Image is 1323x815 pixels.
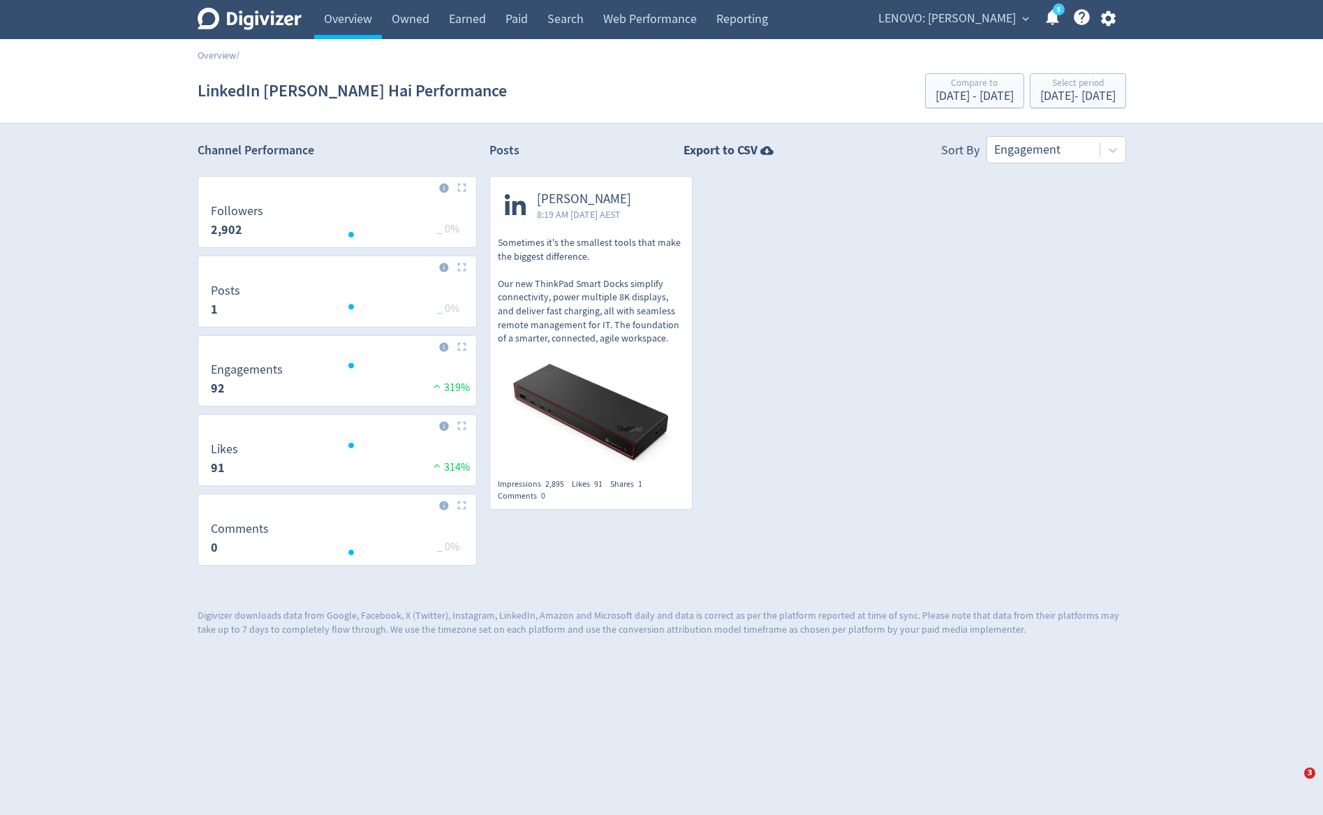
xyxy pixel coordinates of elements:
[430,381,444,391] img: positive-performance.svg
[430,381,470,395] span: 319%
[430,460,444,471] img: positive-performance.svg
[457,501,466,510] img: Placeholder
[1030,73,1126,108] button: Select period[DATE]- [DATE]
[683,142,757,159] strong: Export to CSV
[873,8,1033,30] button: LENOVO: [PERSON_NAME]
[236,49,239,61] span: /
[610,478,650,490] div: Shares
[211,539,218,556] strong: 0
[211,221,242,238] strong: 2,902
[490,177,693,467] a: [PERSON_NAME]8:19 AM [DATE] AESTSometimes it's the smallest tools that make the biggest differenc...
[204,363,471,400] svg: Engagements 92
[541,490,545,501] span: 0
[537,207,631,221] span: 8:19 AM [DATE] AEST
[437,302,459,316] span: _ 0%
[198,68,507,113] h1: LinkedIn [PERSON_NAME] Hai Performance
[211,380,225,397] strong: 92
[594,478,603,490] span: 91
[211,521,269,537] dt: Comments
[878,8,1016,30] span: LENOVO: [PERSON_NAME]
[204,443,471,480] svg: Likes 91
[1304,768,1315,779] span: 3
[457,263,466,272] img: Placeholder
[941,142,980,163] div: Sort By
[198,609,1126,636] p: Digivizer downloads data from Google, Facebook, X (Twitter), Instagram, LinkedIn, Amazon and Micr...
[1040,90,1116,103] div: [DATE] - [DATE]
[204,205,471,242] svg: Followers 2,902
[498,361,685,463] img: https://media.cf.digivizer.com/images/linkedin-44529077-urn:li:share:7374067162400899073-6bc1f5cc...
[638,478,642,490] span: 1
[198,142,477,159] h2: Channel Performance
[211,203,263,219] dt: Followers
[489,142,519,163] h2: Posts
[211,283,240,299] dt: Posts
[457,421,466,430] img: Placeholder
[537,191,631,207] span: [PERSON_NAME]
[925,73,1024,108] button: Compare to[DATE] - [DATE]
[437,540,459,554] span: _ 0%
[430,460,470,474] span: 314%
[437,222,459,236] span: _ 0%
[498,478,572,490] div: Impressions
[1276,768,1309,801] iframe: Intercom live chat
[211,362,283,378] dt: Engagements
[211,301,218,318] strong: 1
[1053,3,1065,15] a: 5
[936,78,1014,90] div: Compare to
[498,490,553,502] div: Comments
[1040,78,1116,90] div: Select period
[1056,5,1060,15] text: 5
[204,284,471,321] svg: Posts 1
[545,478,564,490] span: 2,895
[498,236,685,346] p: Sometimes it's the smallest tools that make the biggest difference. Our new ThinkPad Smart Docks ...
[211,460,225,476] strong: 91
[572,478,610,490] div: Likes
[936,90,1014,103] div: [DATE] - [DATE]
[204,522,471,559] svg: Comments 0
[198,49,236,61] a: Overview
[457,342,466,351] img: Placeholder
[211,441,238,457] dt: Likes
[457,183,466,192] img: Placeholder
[1019,13,1032,25] span: expand_more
